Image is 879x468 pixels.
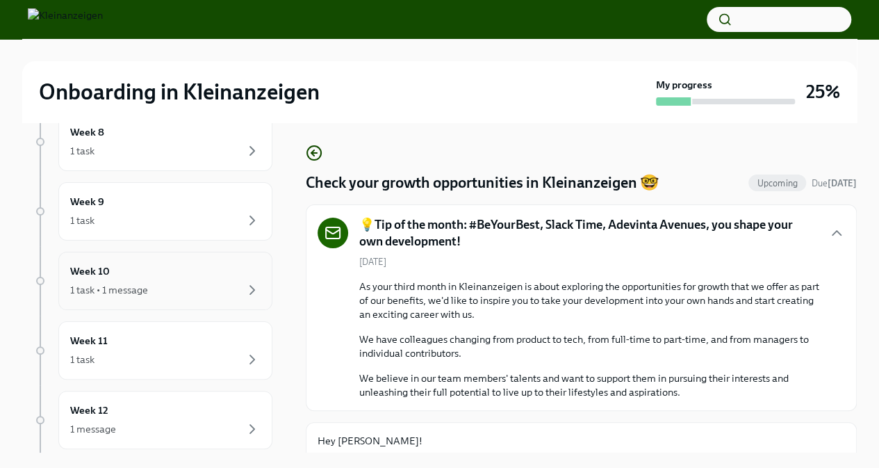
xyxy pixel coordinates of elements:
h6: Week 10 [70,264,110,279]
h3: 25% [806,79,840,104]
p: Hey [PERSON_NAME]! [318,434,845,448]
strong: [DATE] [828,178,857,188]
h6: Week 12 [70,403,108,418]
span: Upcoming [748,178,806,188]
a: Week 91 task [33,182,272,241]
div: 1 task [70,213,95,227]
div: 1 task [70,144,95,158]
h5: 💡Tip of the month: #BeYourBest, Slack Time, Adevinta Avenues, you shape your own development! [359,216,817,250]
p: We have colleagues changing from product to tech, from full-time to part-time, and from managers ... [359,332,823,360]
h4: Check your growth opportunities in Kleinanzeigen 🤓 [306,172,659,193]
h2: Onboarding in Kleinanzeigen [39,78,320,106]
a: Week 111 task [33,321,272,380]
span: November 11th, 2025 08:00 [812,177,857,190]
div: 1 message [70,422,116,436]
div: 1 task • 1 message [70,283,148,297]
a: Week 101 task • 1 message [33,252,272,310]
div: 1 task [70,353,95,366]
span: [DATE] [359,255,386,268]
img: Kleinanzeigen [28,8,103,31]
a: Week 121 message [33,391,272,449]
span: Due [812,178,857,188]
strong: My progress [656,78,712,92]
h6: Week 11 [70,333,108,348]
h6: Week 9 [70,194,104,209]
a: Week 81 task [33,113,272,171]
p: We believe in our team members' talents and want to support them in pursuing their interests and ... [359,371,823,399]
h6: Week 8 [70,124,104,140]
p: As your third month in Kleinanzeigen is about exploring the opportunities for growth that we offe... [359,280,823,321]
